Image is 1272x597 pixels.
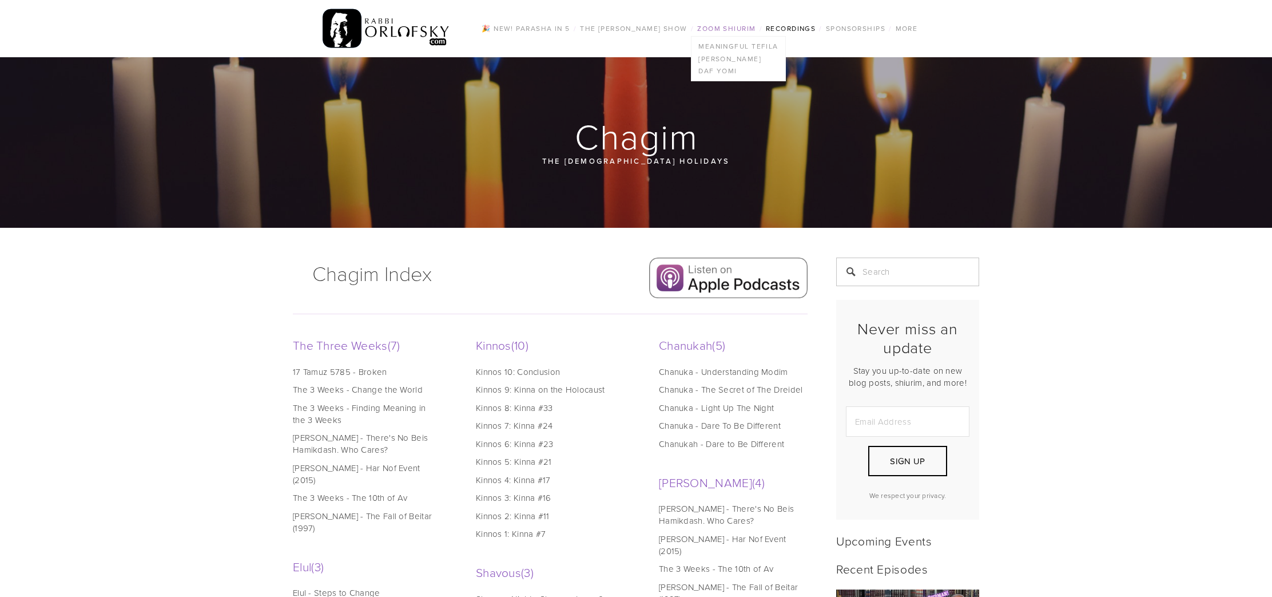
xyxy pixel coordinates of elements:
[476,366,622,378] a: Kinnos 10: Conclusion
[521,564,534,580] span: 3
[293,118,980,155] h1: Chagim
[293,402,439,426] a: The 3 Weeks - Finding Meaning in the 3 Weeks
[323,6,450,51] img: RabbiOrlofsky.com
[691,23,694,33] span: /
[691,40,785,53] a: Meaningful Tefila
[836,533,979,548] h2: Upcoming Events
[361,155,911,167] p: The [DEMOGRAPHIC_DATA] Holidays
[890,455,925,467] span: Sign Up
[476,438,622,450] a: Kinnos 6: Kinna #23
[659,474,808,491] a: [PERSON_NAME]4
[478,21,573,36] a: 🎉 NEW! Parasha in 5
[511,337,528,353] span: 10
[659,366,805,378] a: Chanuka - Understanding Modim
[476,492,622,504] a: Kinnos 3: Kinna #16
[659,420,805,432] a: Chanuka - Dare To Be Different
[293,432,439,456] a: [PERSON_NAME] - There's No Beis Hamikdash. Who Cares?
[762,21,819,36] a: Recordings
[846,491,969,500] p: We respect your privacy.
[846,406,969,437] input: Email Address
[476,564,625,580] a: Shavous3
[476,402,622,414] a: Kinnos 8: Kinna #33
[846,365,969,389] p: Stay you up-to-date on new blog posts, shiurim, and more!
[577,21,691,36] a: The [PERSON_NAME] Show
[659,563,805,575] a: The 3 Weeks - The 10th of Av
[293,558,442,575] a: Elul3
[892,21,921,36] a: More
[752,474,765,491] span: 4
[476,456,622,468] a: Kinnos 5: Kinna #21
[712,337,725,353] span: 5
[293,383,439,396] a: The 3 Weeks - Change the World
[822,21,889,36] a: Sponsorships
[836,562,979,576] h2: Recent Episodes
[889,23,892,33] span: /
[476,337,625,353] a: Kinnos10
[293,492,439,504] a: The 3 Weeks - The 10th of Av
[659,337,808,353] a: Chanukah5
[691,65,785,77] a: Daf Yomi
[659,533,805,557] a: [PERSON_NAME] - Har Nof Event (2015)
[659,438,805,450] a: Chanukah - Dare to Be Different
[293,258,451,288] h1: Chagim Index
[311,558,324,575] span: 3
[659,402,805,414] a: Chanuka - Light Up The Night
[476,420,622,432] a: Kinnos 7: Kinna #24
[476,383,622,396] a: Kinnos 9: Kinna on the Holocaust
[659,383,805,396] a: Chanuka - The Secret of The Dreidel
[760,23,762,33] span: /
[819,23,822,33] span: /
[659,503,805,527] a: [PERSON_NAME] - There's No Beis Hamikdash. Who Cares?
[293,510,439,534] a: [PERSON_NAME] - The Fall of Beitar (1997)
[388,337,400,353] span: 7
[691,53,785,65] a: [PERSON_NAME]
[293,337,442,353] a: The Three Weeks7
[836,258,979,286] input: Search
[846,319,969,357] h2: Never miss an update
[476,510,622,522] a: Kinnos 2: Kinna #11
[476,474,622,486] a: Kinnos 4: Kinna #17
[868,446,947,476] button: Sign Up
[694,21,759,36] a: Zoom Shiurim
[476,528,622,540] a: Kinnos 1: Kinna #7
[574,23,577,33] span: /
[649,258,808,298] img: Apple Podcasts.png
[293,462,439,486] a: [PERSON_NAME] - Har Nof Event (2015)
[293,366,439,378] a: 17 Tamuz 5785 - Broken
